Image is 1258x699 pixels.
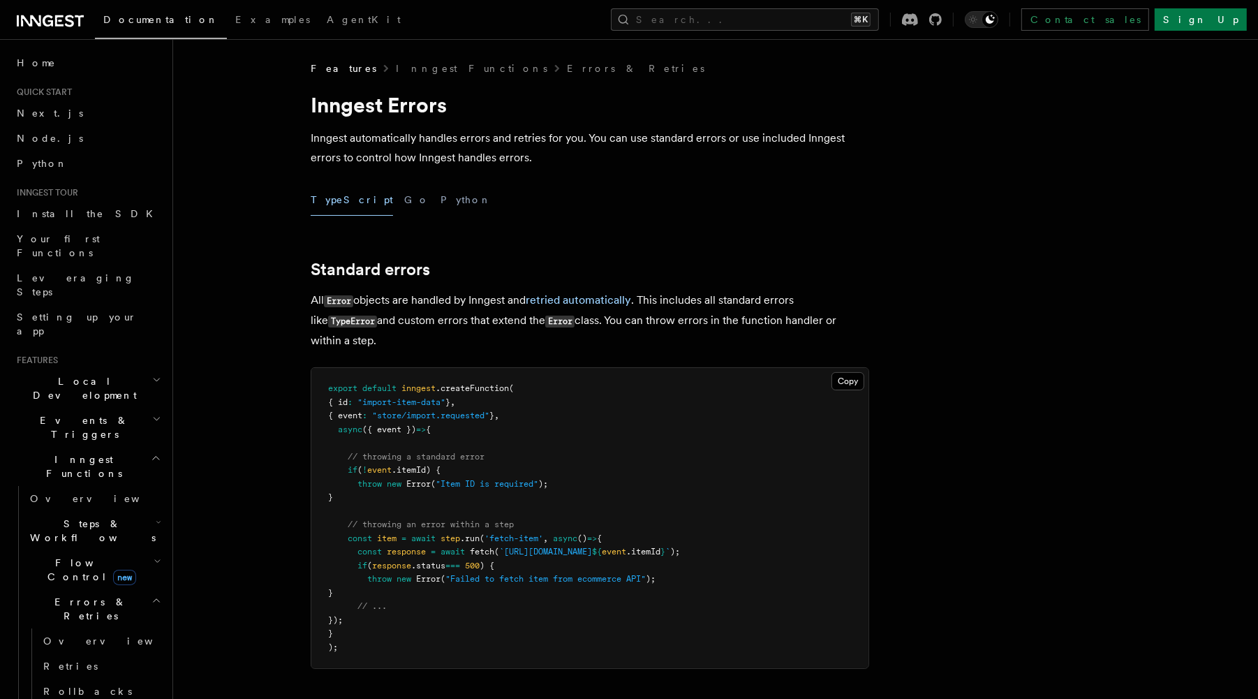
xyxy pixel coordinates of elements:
a: Python [11,151,164,176]
a: Install the SDK [11,201,164,226]
span: ); [538,479,548,489]
a: Inngest Functions [396,61,547,75]
code: Error [545,316,575,328]
span: AgentKit [327,14,401,25]
kbd: ⌘K [851,13,871,27]
a: Setting up your app [11,304,164,344]
span: ( [357,465,362,475]
span: Home [17,56,56,70]
a: Next.js [11,101,164,126]
span: Inngest tour [11,187,78,198]
span: "store/import.requested" [372,411,489,420]
span: // throwing an error within a step [348,520,514,529]
span: { id [328,397,348,407]
span: ! [362,465,367,475]
span: ( [367,561,372,571]
span: } [328,588,333,598]
button: Local Development [11,369,164,408]
button: Steps & Workflows [24,511,164,550]
span: "Failed to fetch item from ecommerce API" [445,574,646,584]
button: Events & Triggers [11,408,164,447]
span: Events & Triggers [11,413,152,441]
span: () [577,534,587,543]
span: .createFunction [436,383,509,393]
span: ( [480,534,484,543]
span: response [372,561,411,571]
a: Node.js [11,126,164,151]
span: .run [460,534,480,543]
span: Python [17,158,68,169]
span: throw [357,479,382,489]
span: Quick start [11,87,72,98]
a: Home [11,50,164,75]
span: ( [494,547,499,557]
span: } [445,397,450,407]
span: Features [11,355,58,366]
button: Search...⌘K [611,8,879,31]
span: .itemId) { [392,465,441,475]
span: Examples [235,14,310,25]
span: Overview [43,635,187,647]
span: { [426,425,431,434]
span: } [489,411,494,420]
span: Steps & Workflows [24,517,156,545]
span: ); [670,547,680,557]
span: new [113,570,136,585]
span: step [441,534,460,543]
span: Your first Functions [17,233,100,258]
p: All objects are handled by Inngest and . This includes all standard errors like and custom errors... [311,290,869,351]
a: Contact sales [1021,8,1149,31]
span: ( [431,479,436,489]
button: TypeScript [311,184,393,216]
span: 'fetch-item' [484,534,543,543]
p: Inngest automatically handles errors and retries for you. You can use standard errors or use incl... [311,128,869,168]
a: Documentation [95,4,227,39]
span: { [597,534,602,543]
a: Overview [24,486,164,511]
span: response [387,547,426,557]
a: Leveraging Steps [11,265,164,304]
span: ); [328,642,338,652]
span: Retries [43,661,98,672]
span: export [328,383,357,393]
span: : [362,411,367,420]
span: if [348,465,357,475]
a: retried automatically [526,293,631,307]
span: inngest [401,383,436,393]
span: Overview [30,493,174,504]
span: ( [441,574,445,584]
code: Error [324,295,353,307]
span: async [553,534,577,543]
span: 500 [465,561,480,571]
span: ` [665,547,670,557]
span: // ... [357,601,387,611]
span: Errors & Retries [24,595,151,623]
span: : [348,397,353,407]
a: Your first Functions [11,226,164,265]
span: Error [416,574,441,584]
span: ( [509,383,514,393]
span: { event [328,411,362,420]
span: Node.js [17,133,83,144]
span: } [660,547,665,557]
span: } [328,628,333,638]
span: ) { [480,561,494,571]
span: , [494,411,499,420]
span: if [357,561,367,571]
span: Rollbacks [43,686,132,697]
a: Overview [38,628,164,654]
span: } [328,492,333,502]
button: Inngest Functions [11,447,164,486]
button: Flow Controlnew [24,550,164,589]
button: Python [441,184,491,216]
span: === [445,561,460,571]
a: AgentKit [318,4,409,38]
span: ${ [592,547,602,557]
span: .itemId [626,547,660,557]
span: async [338,425,362,434]
a: Sign Up [1155,8,1247,31]
span: "import-item-data" [357,397,445,407]
span: => [587,534,597,543]
a: Standard errors [311,260,430,279]
span: default [362,383,397,393]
